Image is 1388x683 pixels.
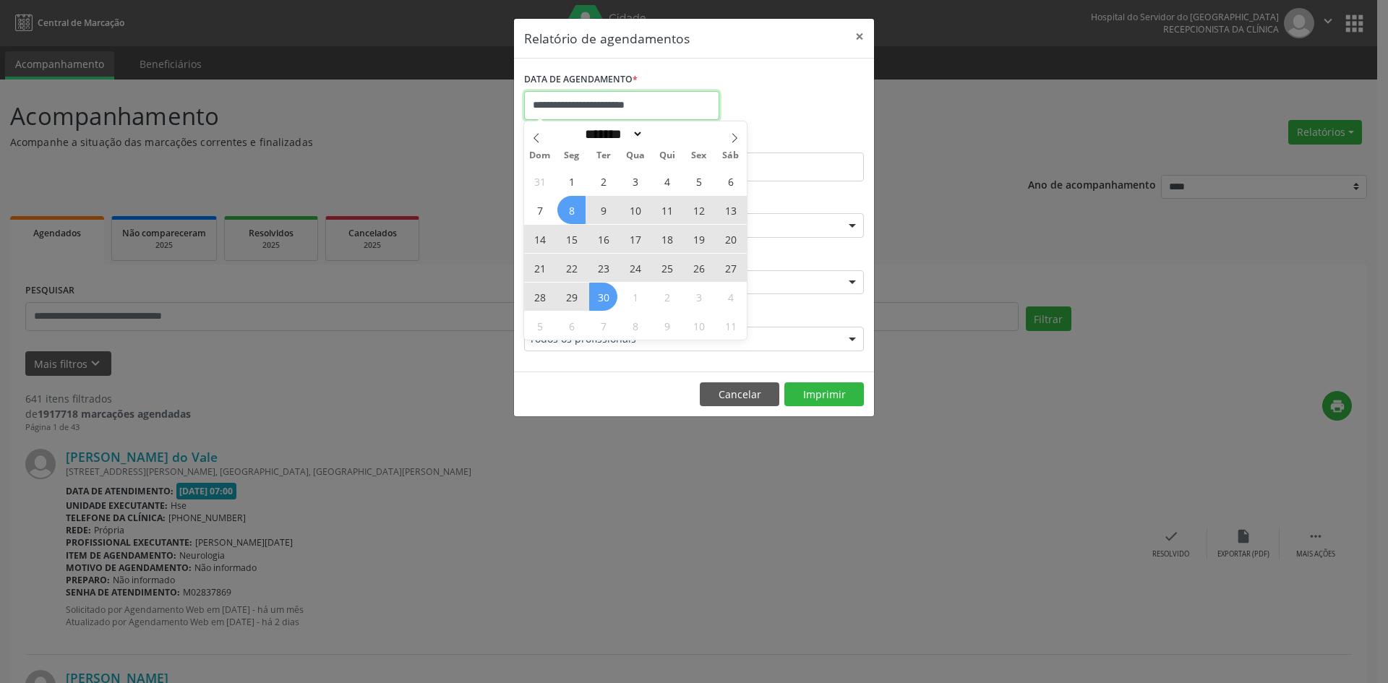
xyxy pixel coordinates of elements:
span: Setembro 4, 2025 [653,167,681,195]
span: Setembro 22, 2025 [557,254,586,282]
span: Setembro 8, 2025 [557,196,586,224]
span: Setembro 7, 2025 [526,196,554,224]
label: ATÉ [698,130,864,153]
span: Setembro 15, 2025 [557,225,586,253]
span: Setembro 2, 2025 [589,167,617,195]
span: Setembro 16, 2025 [589,225,617,253]
span: Outubro 11, 2025 [716,312,745,340]
span: Setembro 24, 2025 [621,254,649,282]
span: Setembro 26, 2025 [685,254,713,282]
span: Setembro 9, 2025 [589,196,617,224]
span: Outubro 10, 2025 [685,312,713,340]
span: Setembro 3, 2025 [621,167,649,195]
span: Setembro 1, 2025 [557,167,586,195]
span: Outubro 7, 2025 [589,312,617,340]
h5: Relatório de agendamentos [524,29,690,48]
span: Setembro 5, 2025 [685,167,713,195]
button: Imprimir [784,382,864,407]
span: Setembro 28, 2025 [526,283,554,311]
span: Outubro 4, 2025 [716,283,745,311]
span: Setembro 13, 2025 [716,196,745,224]
span: Sáb [715,151,747,160]
span: Setembro 30, 2025 [589,283,617,311]
span: Setembro 25, 2025 [653,254,681,282]
span: Outubro 9, 2025 [653,312,681,340]
span: Dom [524,151,556,160]
span: Setembro 19, 2025 [685,225,713,253]
input: Year [643,126,691,142]
span: Setembro 14, 2025 [526,225,554,253]
span: Setembro 20, 2025 [716,225,745,253]
span: Setembro 21, 2025 [526,254,554,282]
span: Outubro 1, 2025 [621,283,649,311]
span: Setembro 6, 2025 [716,167,745,195]
span: Setembro 29, 2025 [557,283,586,311]
span: Setembro 12, 2025 [685,196,713,224]
label: DATA DE AGENDAMENTO [524,69,638,91]
span: Outubro 5, 2025 [526,312,554,340]
button: Cancelar [700,382,779,407]
button: Close [845,19,874,54]
span: Setembro 27, 2025 [716,254,745,282]
span: Outubro 2, 2025 [653,283,681,311]
span: Sex [683,151,715,160]
span: Agosto 31, 2025 [526,167,554,195]
span: Outubro 8, 2025 [621,312,649,340]
span: Outubro 3, 2025 [685,283,713,311]
span: Outubro 6, 2025 [557,312,586,340]
span: Setembro 23, 2025 [589,254,617,282]
span: Setembro 18, 2025 [653,225,681,253]
span: Setembro 17, 2025 [621,225,649,253]
span: Qui [651,151,683,160]
span: Setembro 11, 2025 [653,196,681,224]
span: Ter [588,151,620,160]
select: Month [580,126,643,142]
span: Qua [620,151,651,160]
span: Setembro 10, 2025 [621,196,649,224]
span: Seg [556,151,588,160]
